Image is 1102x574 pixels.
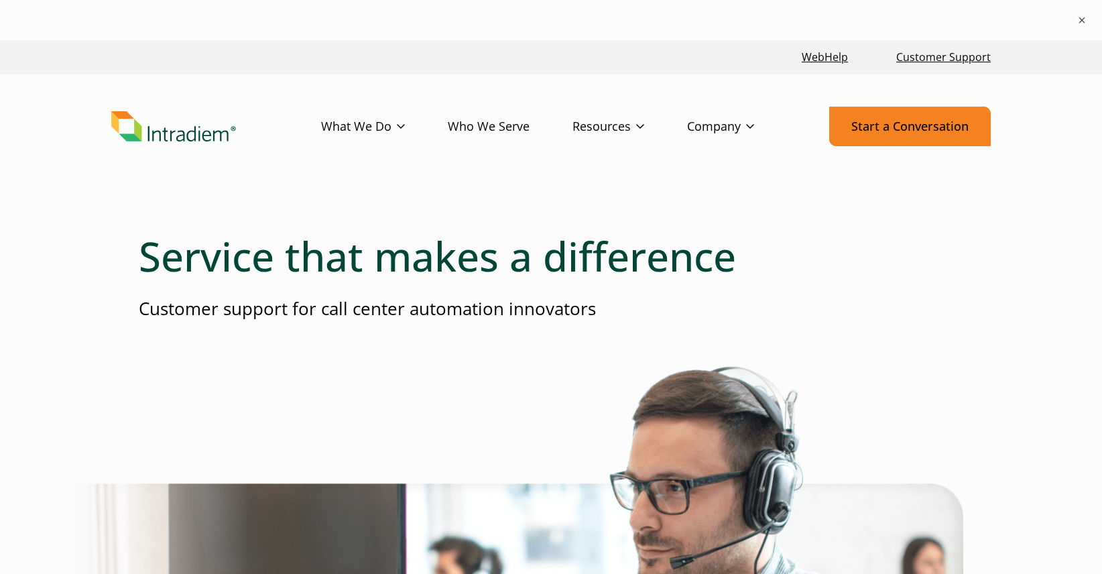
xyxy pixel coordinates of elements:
[321,107,448,146] a: What We Do
[1075,13,1089,27] button: ×
[687,107,797,146] a: Company
[139,232,963,280] h1: Service that makes a difference
[891,43,996,72] a: Customer Support
[829,107,991,146] a: Start a Conversation
[139,296,963,321] p: Customer support for call center automation innovators
[796,43,853,72] a: Link opens in a new window
[448,107,572,146] a: Who We Serve
[572,107,687,146] a: Resources
[111,111,321,142] a: Link to homepage of Intradiem
[111,111,236,142] img: Intradiem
